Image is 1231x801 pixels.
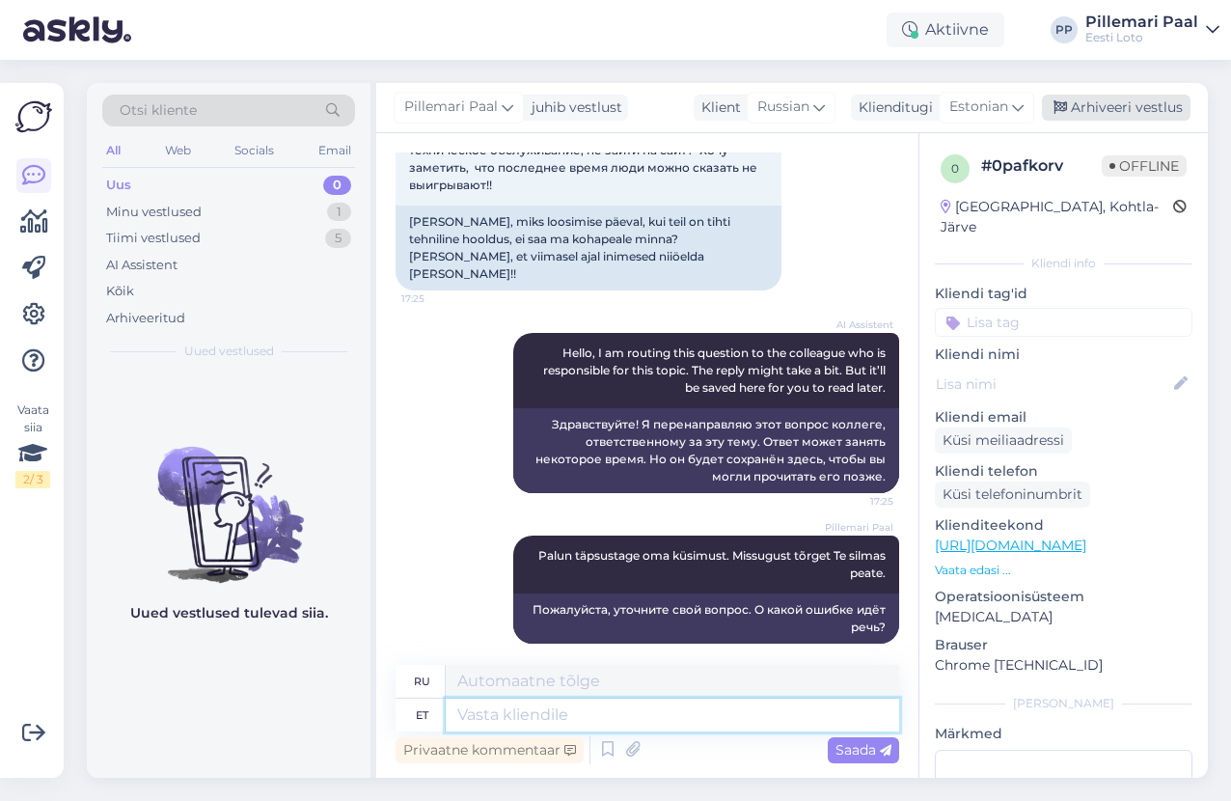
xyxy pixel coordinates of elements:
[396,737,584,763] div: Privaatne kommentaar
[821,494,893,509] span: 17:25
[323,176,351,195] div: 0
[757,97,809,118] span: Russian
[543,345,889,395] span: Hello, I am routing this question to the colleague who is responsible for this topic. The reply m...
[106,229,201,248] div: Tiimi vestlused
[935,482,1090,508] div: Küsi telefoninumbrit
[1085,14,1198,30] div: Pillemari Paal
[184,343,274,360] span: Uued vestlused
[87,412,370,586] img: No chats
[935,607,1192,627] p: [MEDICAL_DATA]
[315,138,355,163] div: Email
[935,724,1192,744] p: Märkmed
[951,161,959,176] span: 0
[935,308,1192,337] input: Lisa tag
[821,645,893,659] span: 19:02
[15,471,50,488] div: 2 / 3
[935,695,1192,712] div: [PERSON_NAME]
[821,520,893,535] span: Pillemari Paal
[935,515,1192,536] p: Klienditeekond
[949,97,1008,118] span: Estonian
[325,229,351,248] div: 5
[935,345,1192,365] p: Kliendi nimi
[130,603,328,623] p: Uued vestlused tulevad siia.
[821,318,893,332] span: AI Assistent
[102,138,124,163] div: All
[694,97,741,118] div: Klient
[935,284,1192,304] p: Kliendi tag'id
[120,100,197,121] span: Otsi kliente
[1051,16,1078,43] div: PP
[396,206,781,290] div: [PERSON_NAME], miks loosimise päeval, kui teil on tihti tehniline hooldus, ei saa ma kohapeale mi...
[106,282,134,301] div: Kõik
[106,203,202,222] div: Minu vestlused
[935,635,1192,655] p: Brauser
[231,138,278,163] div: Socials
[851,97,933,118] div: Klienditugi
[513,408,899,493] div: Здравствуйте! Я перенаправляю этот вопрос коллеге, ответственному за эту тему. Ответ может занять...
[835,741,891,759] span: Saada
[1102,155,1187,177] span: Offline
[414,665,430,698] div: ru
[887,13,1004,47] div: Aktiivne
[935,255,1192,272] div: Kliendi info
[401,291,474,306] span: 17:25
[941,197,1173,237] div: [GEOGRAPHIC_DATA], Kohtla-Järve
[935,562,1192,579] p: Vaata edasi ...
[981,154,1102,178] div: # 0pafkorv
[1085,30,1198,45] div: Eesti Loto
[936,373,1170,395] input: Lisa nimi
[327,203,351,222] div: 1
[161,138,195,163] div: Web
[935,587,1192,607] p: Operatsioonisüsteem
[513,594,899,644] div: Пожалуйста, уточните свой вопрос. О какой ошибке идёт речь?
[935,428,1072,454] div: Küsi meiliaadressi
[538,548,889,580] span: Palun täpsustage oma küsimust. Missugust tõrget Te silmas peate.
[106,256,178,275] div: AI Assistent
[106,176,131,195] div: Uus
[524,97,622,118] div: juhib vestlust
[1085,14,1219,45] a: Pillemari PaalEesti Loto
[1042,95,1190,121] div: Arhiveeri vestlus
[935,655,1192,676] p: Chrome [TECHNICAL_ID]
[15,98,52,135] img: Askly Logo
[935,537,1086,554] a: [URL][DOMAIN_NAME]
[935,461,1192,482] p: Kliendi telefon
[416,699,428,732] div: et
[106,309,185,328] div: Arhiveeritud
[404,97,498,118] span: Pillemari Paal
[935,407,1192,428] p: Kliendi email
[15,401,50,488] div: Vaata siia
